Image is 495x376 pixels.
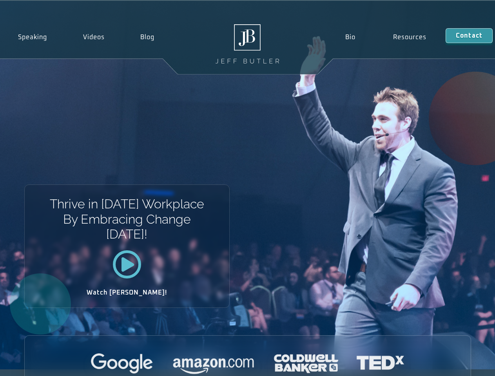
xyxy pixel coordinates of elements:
a: Videos [65,28,123,46]
nav: Menu [326,28,445,46]
a: Blog [122,28,172,46]
h1: Thrive in [DATE] Workplace By Embracing Change [DATE]! [49,197,205,242]
a: Resources [374,28,446,46]
a: Bio [326,28,374,46]
span: Contact [456,33,482,39]
a: Contact [446,28,493,43]
h2: Watch [PERSON_NAME]! [52,289,202,296]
